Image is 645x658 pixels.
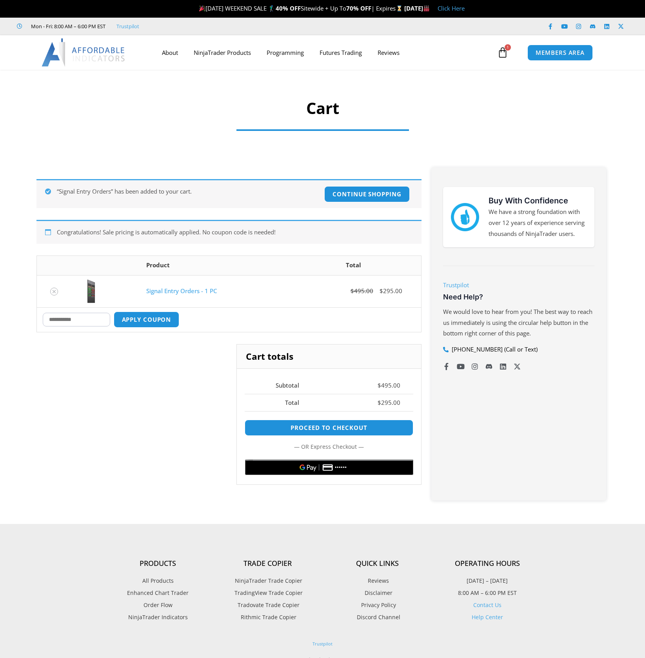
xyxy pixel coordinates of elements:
a: Help Center [472,613,503,621]
a: NinjaTrader Trade Copier [213,576,323,586]
img: ⌛ [396,5,402,11]
img: 🏭 [423,5,429,11]
h4: Products [103,559,213,568]
h4: Quick Links [323,559,432,568]
span: $ [378,399,381,406]
a: Remove Signal Entry Orders - 1 PC from cart [50,288,58,295]
a: NinjaTrader Products [186,44,259,62]
a: Futures Trading [312,44,370,62]
a: Proceed to checkout [245,420,413,436]
button: Buy with GPay [245,459,413,475]
img: 🎉 [199,5,205,11]
strong: 70% OFF [346,4,371,12]
span: NinjaTrader Indicators [128,612,188,622]
span: [DATE] WEEKEND SALE 🏌️‍♂️ Sitewide + Up To | Expires [197,4,404,12]
strong: [DATE] [404,4,430,12]
span: $ [378,381,381,389]
span: Disclaimer [363,588,392,598]
span: Enhanced Chart Trader [127,588,189,598]
span: Mon - Fri: 8:00 AM – 6:00 PM EST [29,22,105,31]
span: Order Flow [144,600,173,610]
a: Privacy Policy [323,600,432,610]
span: $ [380,287,383,295]
text: •••••• [335,465,347,470]
bdi: 295.00 [380,287,402,295]
h3: Need Help? [443,292,594,301]
a: Contact Us [473,601,501,609]
th: Total [245,394,312,411]
bdi: 495.00 [378,381,400,389]
a: Reviews [370,44,407,62]
span: NinjaTrader Trade Copier [233,576,302,586]
img: mark thumbs good 43913 | Affordable Indicators – NinjaTrader [451,203,479,231]
h3: Buy With Confidence [489,195,587,207]
a: 1 [485,41,520,64]
a: Rithmic Trade Copier [213,612,323,622]
h4: Operating Hours [432,559,542,568]
a: Reviews [323,576,432,586]
p: — or — [245,442,413,452]
img: LogoAI | Affordable Indicators – NinjaTrader [42,38,126,67]
a: Disclaimer [323,588,432,598]
a: Programming [259,44,312,62]
th: Total [286,256,421,275]
p: 8:00 AM – 6:00 PM EST [432,588,542,598]
span: Tradovate Trade Copier [236,600,300,610]
a: Tradovate Trade Copier [213,600,323,610]
strong: 40% OFF [276,4,301,12]
span: TradingView Trade Copier [233,588,303,598]
a: Signal Entry Orders - 1 PC [146,287,217,295]
a: About [154,44,186,62]
th: Product [140,256,286,275]
div: “Signal Entry Orders” has been added to your cart. [36,179,422,208]
p: [DATE] – [DATE] [432,576,542,586]
a: Discord Channel [323,612,432,622]
bdi: 495.00 [351,287,373,295]
span: Reviews [366,576,389,586]
span: Rithmic Trade Copier [239,612,296,622]
a: Trustpilot [313,641,332,647]
nav: Menu [154,44,495,62]
h4: Trade Copier [213,559,323,568]
span: 1 [505,44,511,51]
iframe: Secure payment input frame [243,456,414,457]
a: MEMBERS AREA [527,45,593,61]
a: All Products [103,576,213,586]
a: Order Flow [103,600,213,610]
span: Privacy Policy [359,600,396,610]
img: SignalEntryOrders | Affordable Indicators – NinjaTrader [77,279,105,303]
a: NinjaTrader Indicators [103,612,213,622]
h1: Cart [229,97,417,119]
button: Apply coupon [114,312,180,328]
span: We would love to hear from you! The best way to reach us immediately is using the circular help b... [443,308,592,337]
th: Subtotal [245,377,312,394]
span: $ [351,287,354,295]
div: Congratulations! Sale pricing is automatically applied. No coupon code is needed! [36,220,422,244]
a: Continue shopping [324,186,409,202]
span: Discord Channel [355,612,400,622]
a: Trustpilot [443,281,469,289]
a: Click Here [438,4,465,12]
p: We have a strong foundation with over 12 years of experience serving thousands of NinjaTrader users. [489,207,587,239]
a: Enhanced Chart Trader [103,588,213,598]
bdi: 295.00 [378,399,400,406]
span: [PHONE_NUMBER] (Call or Text) [450,344,538,355]
span: MEMBERS AREA [536,50,585,56]
h2: Cart totals [237,344,421,369]
a: Trustpilot [116,22,139,31]
span: All Products [142,576,174,586]
a: TradingView Trade Copier [213,588,323,598]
